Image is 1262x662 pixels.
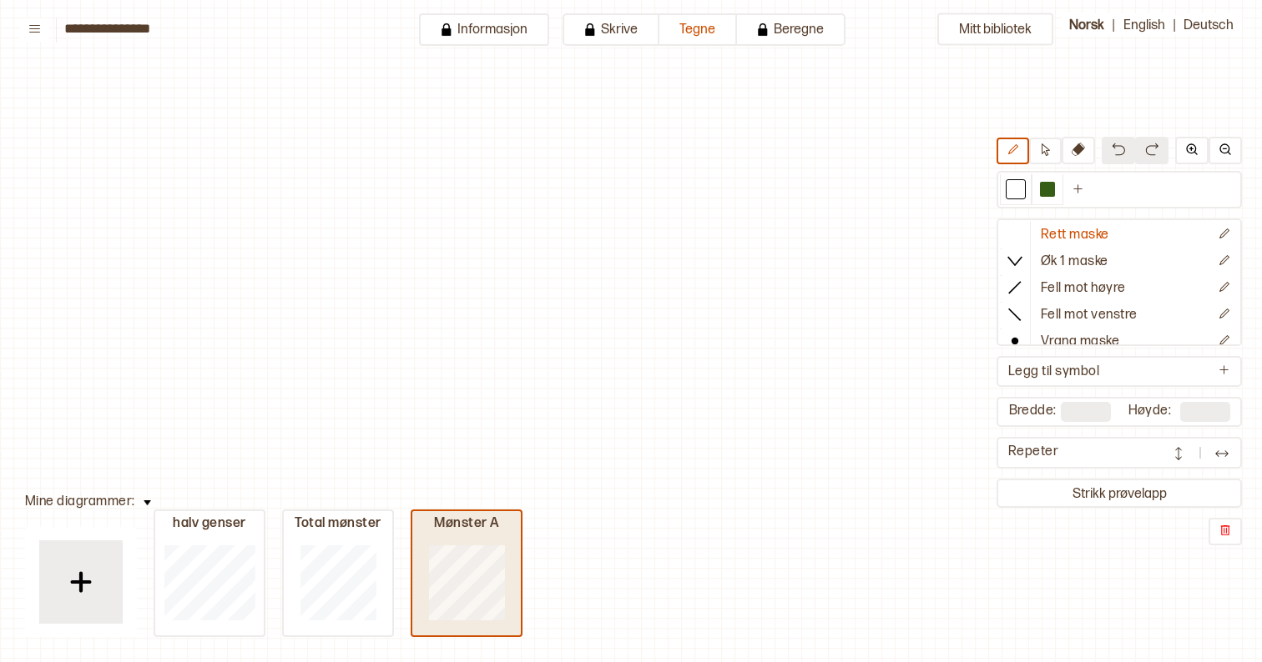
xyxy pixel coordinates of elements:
[1006,179,1026,199] div: Ctrl+1
[1209,518,1242,545] button: Delete
[1209,222,1239,248] button: Rediger symbol
[1218,308,1230,320] svg: Rediger symbol
[155,515,264,533] div: halv genser
[937,13,1053,46] button: Mitt bibliotek
[1037,179,1058,199] div: Ctrl+2
[1062,137,1095,164] button: Viskelær
[25,527,137,637] button: plus_black
[60,561,102,603] img: plus_black
[1000,248,1209,275] button: Øk 1 maske
[411,509,522,637] button: Mønster A
[144,500,151,505] img: arrow
[412,515,521,533] div: Mønster A
[1218,281,1230,293] svg: Rediger symbol
[1219,143,1232,156] img: Zoom out
[1000,359,1239,384] button: Legg til symbol
[1209,302,1239,328] button: Rediger symbol
[1061,13,1113,36] button: Norsk
[1209,328,1239,355] button: Rediger symbol
[1041,280,1126,298] p: Fell mot høyre
[1008,364,1099,381] p: Legg til symbol
[1175,13,1242,36] button: Deutsch
[1175,137,1209,164] button: Zoom inn
[1029,138,1062,164] button: Velge celle
[1041,227,1109,244] p: Rett maske
[1218,334,1230,347] svg: Rediger symbol
[154,509,265,637] button: halv genser
[737,13,846,46] button: Beregne
[1063,174,1093,205] button: Ny farge
[284,515,392,533] div: Total mønster
[563,13,659,46] button: Skrive
[1102,137,1135,164] button: Angre
[997,138,1029,164] button: Endre farger
[1170,445,1187,462] img: Repeat NS
[1128,403,1180,420] label: Høyde:
[1072,183,1084,195] svg: Ny farge
[1000,482,1239,504] button: Strikk prøvelapp
[1214,445,1230,462] img: Repeat EW
[1000,302,1209,328] button: Fell mot venstre
[1209,248,1239,275] button: Rediger symbol
[1112,143,1125,156] img: undo
[1008,444,1162,461] div: Repeter
[419,13,549,46] button: Informasjon
[1218,228,1230,240] svg: Rediger symbol
[1218,254,1230,267] svg: Rediger symbol
[1009,403,1061,420] label: Bredde:
[1115,13,1174,36] button: English
[1145,143,1159,156] img: redo
[282,509,394,637] button: Total mønster
[1135,137,1169,164] button: Gjør om
[1000,222,1209,248] button: Rett maske
[1209,137,1242,164] button: Zoom ut
[659,13,737,46] button: Tegne
[1000,275,1209,302] button: Fell mot høyre
[1041,253,1108,271] p: Øk 1 maske
[1219,524,1232,537] img: reset
[1033,13,1242,46] div: | |
[1000,328,1209,355] button: Vrang maske
[1209,275,1239,302] button: Rediger symbol
[1041,307,1138,324] p: Fell mot venstre
[1041,334,1119,351] p: Vrang maske
[1185,143,1199,156] img: Zoom in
